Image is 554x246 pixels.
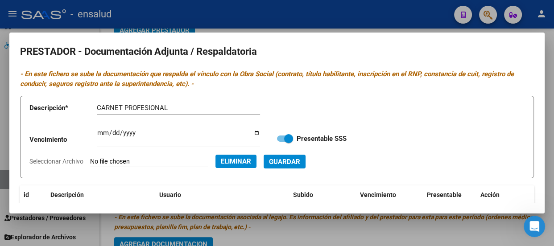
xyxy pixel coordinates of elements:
span: Guardar [269,158,300,166]
span: Vencimiento [360,191,396,198]
h2: PRESTADOR - Documentación Adjunta / Respaldatoria [20,43,534,60]
span: Eliminar [221,157,251,165]
span: Seleccionar Archivo [29,158,83,165]
span: Usuario [159,191,181,198]
span: Descripción [50,191,84,198]
datatable-header-cell: Presentable SSS [423,185,477,215]
datatable-header-cell: id [20,185,47,215]
p: Vencimiento [29,135,97,145]
datatable-header-cell: Acción [477,185,521,215]
span: Acción [480,191,500,198]
datatable-header-cell: Subido [289,185,356,215]
button: Guardar [264,155,306,168]
datatable-header-cell: Descripción [47,185,156,215]
span: Presentable SSS [427,191,462,209]
i: - En este fichero se sube la documentación que respalda el vínculo con la Obra Social (contrato, ... [20,70,514,88]
strong: Presentable SSS [297,135,347,143]
iframe: Intercom live chat [524,216,545,237]
p: Descripción [29,103,97,113]
span: Subido [293,191,313,198]
datatable-header-cell: Usuario [156,185,289,215]
datatable-header-cell: Vencimiento [356,185,423,215]
span: id [24,191,29,198]
button: Eliminar [215,155,256,168]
